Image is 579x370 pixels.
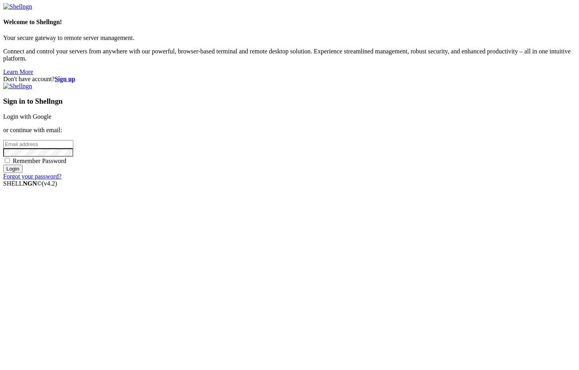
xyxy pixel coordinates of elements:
img: Shellngn [3,3,32,10]
input: Email address [3,140,73,148]
a: Learn More [3,68,33,75]
span: Remember Password [13,157,67,164]
p: Connect and control your servers from anywhere with our powerful, browser-based terminal and remo... [3,48,576,62]
div: Don't have account? [3,76,576,83]
a: Sign up [55,76,75,82]
a: Login with Google [3,113,51,120]
img: Shellngn [3,83,32,90]
h3: Sign in to Shellngn [3,97,576,106]
p: Your secure gateway to remote server management. [3,34,576,42]
input: Remember Password [5,158,10,163]
b: NGN [23,180,37,187]
a: Forgot your password? [3,173,61,180]
span: 4.2.0 [42,180,57,187]
h4: Welcome to Shellngn! [3,19,576,26]
p: or continue with email: [3,127,576,134]
span: SHELL © [3,180,57,187]
input: Login [3,165,23,173]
